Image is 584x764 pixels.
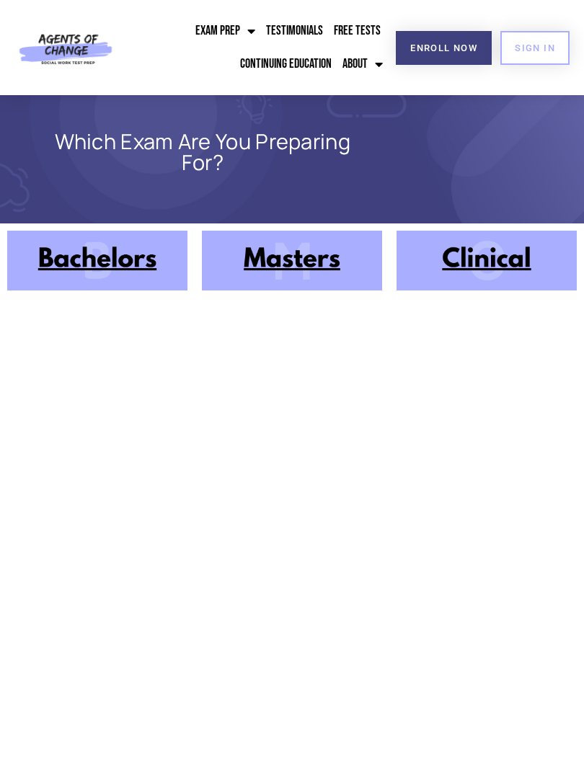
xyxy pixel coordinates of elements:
[515,43,555,53] span: SIGN IN
[410,43,477,53] span: Enroll Now
[262,14,327,48] a: Testimonials
[339,48,386,81] a: About
[192,14,259,48] a: Exam Prep
[125,14,386,81] nav: Menu
[36,131,369,173] h1: Which Exam Are You Preparing For?
[330,14,384,48] a: Free Tests
[500,31,570,65] a: SIGN IN
[236,48,335,81] a: Continuing Education
[396,31,492,65] a: Enroll Now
